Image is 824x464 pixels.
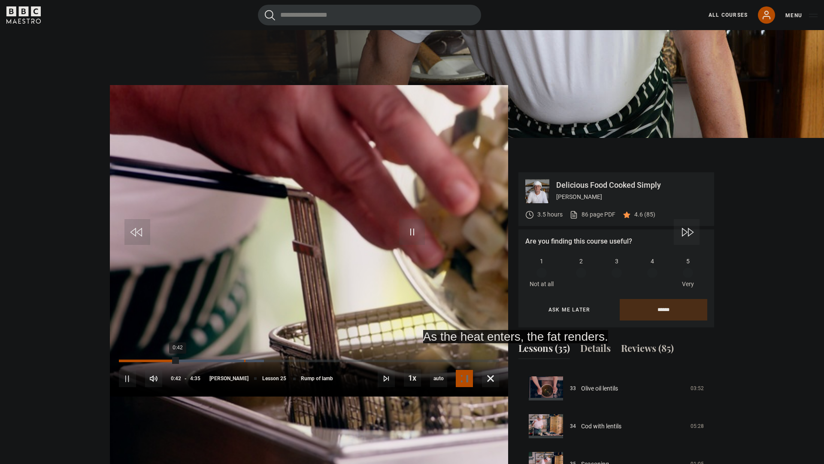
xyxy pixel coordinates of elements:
div: Current quality: 1080p [430,370,447,387]
video-js: Video Player [110,172,508,397]
button: Captions [456,370,473,387]
button: Reviews (85) [621,341,674,359]
a: Olive oil lentils [581,384,618,393]
span: 1 [540,257,543,266]
a: 86 page PDF [570,210,615,219]
button: Next Lesson [378,370,395,387]
input: Search [258,5,481,25]
span: 4 [651,257,654,266]
span: auto [430,370,447,387]
button: Mute [145,370,162,387]
span: 4:35 [190,371,200,386]
p: Delicious Food Cooked Simply [556,181,707,189]
div: Progress Bar [119,360,499,362]
p: Are you finding this course useful? [525,236,707,247]
span: 5 [686,257,690,266]
span: 0:42 [171,371,181,386]
button: Toggle navigation [785,11,818,20]
span: - [185,375,187,382]
button: Ask me later [525,299,613,321]
button: Lessons (35) [518,341,570,359]
button: Details [580,341,611,359]
span: Lesson 25 [262,376,286,381]
button: Pause [119,370,136,387]
a: Cod with lentils [581,422,621,431]
p: 4.6 (85) [634,210,655,219]
button: Submit the search query [265,10,275,21]
p: [PERSON_NAME] [556,192,707,201]
p: Very [679,280,696,289]
span: Rump of lamb [301,376,333,381]
button: Playback Rate [404,369,421,387]
p: Not at all [530,280,554,289]
span: [PERSON_NAME] [209,376,248,381]
span: 3 [615,257,618,266]
button: Fullscreen [482,370,499,387]
p: 3.5 hours [537,210,563,219]
svg: BBC Maestro [6,6,41,24]
span: 2 [579,257,583,266]
a: All Courses [709,11,748,19]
